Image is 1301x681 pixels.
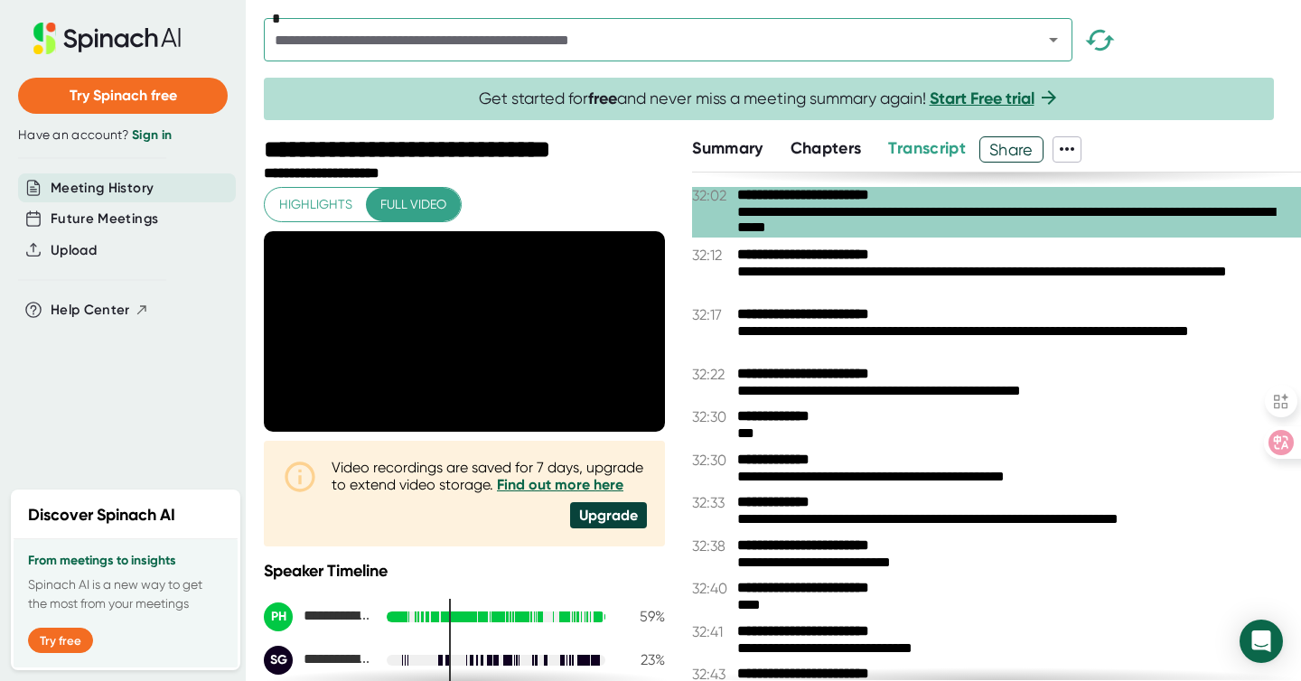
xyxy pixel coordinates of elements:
[692,306,733,323] span: 32:17
[588,89,617,108] b: free
[620,651,665,668] div: 23 %
[497,476,623,493] a: Find out more here
[791,136,862,161] button: Chapters
[28,503,175,527] h2: Discover Spinach AI
[265,188,367,221] button: Highlights
[888,136,966,161] button: Transcript
[132,127,172,143] a: Sign in
[51,209,158,229] button: Future Meetings
[692,494,733,511] span: 32:33
[692,408,733,425] span: 32:30
[51,300,130,321] span: Help Center
[51,178,154,199] button: Meeting History
[1041,27,1066,52] button: Open
[979,136,1044,163] button: Share
[264,561,665,581] div: Speaker Timeline
[479,89,1060,109] span: Get started for and never miss a meeting summary again!
[692,138,763,158] span: Summary
[930,89,1034,108] a: Start Free trial
[692,580,733,597] span: 32:40
[692,136,763,161] button: Summary
[570,502,647,528] div: Upgrade
[1240,620,1283,663] div: Open Intercom Messenger
[620,608,665,625] div: 59 %
[264,646,372,675] div: Sidney Garcia
[28,554,223,568] h3: From meetings to insights
[70,87,177,104] span: Try Spinach free
[279,193,352,216] span: Highlights
[332,459,647,493] div: Video recordings are saved for 7 days, upgrade to extend video storage.
[692,247,733,264] span: 32:12
[51,240,97,261] button: Upload
[692,366,733,383] span: 32:22
[791,138,862,158] span: Chapters
[366,188,461,221] button: Full video
[264,602,293,631] div: PH
[18,127,228,144] div: Have an account?
[692,623,733,640] span: 32:41
[888,138,966,158] span: Transcript
[380,193,446,216] span: Full video
[28,628,93,653] button: Try free
[264,602,372,631] div: Pablo Casas de la Huerta
[692,187,733,204] span: 32:02
[28,575,223,613] p: Spinach AI is a new way to get the most from your meetings
[18,78,228,114] button: Try Spinach free
[264,646,293,675] div: SG
[692,537,733,555] span: 32:38
[51,300,149,321] button: Help Center
[692,452,733,469] span: 32:30
[980,134,1043,165] span: Share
